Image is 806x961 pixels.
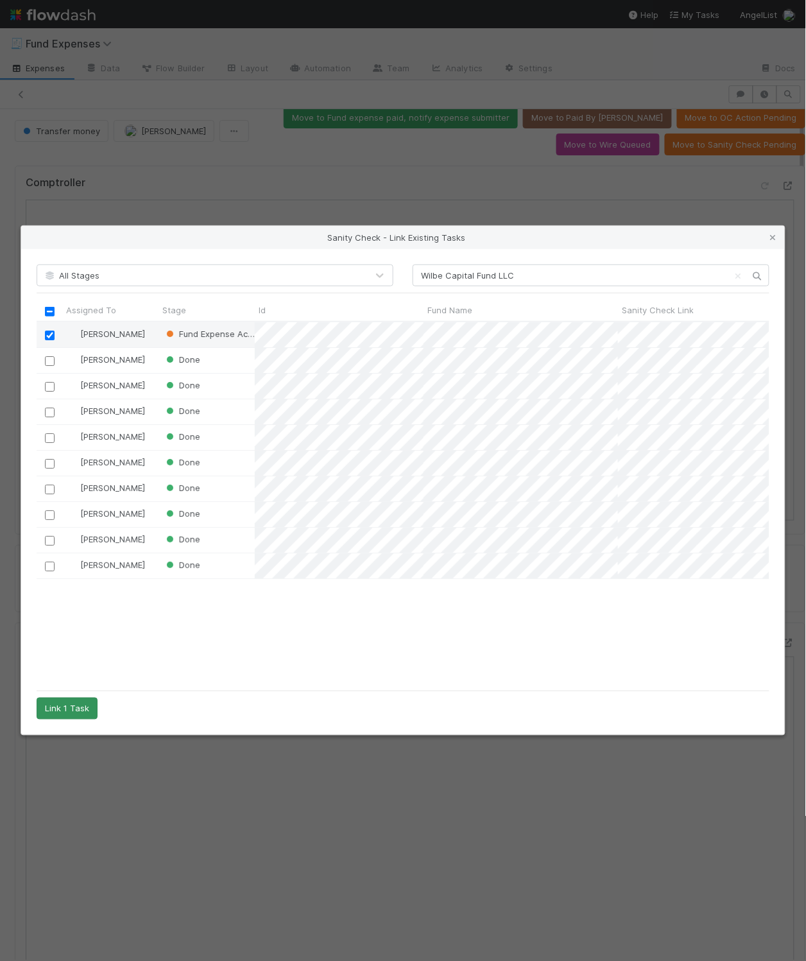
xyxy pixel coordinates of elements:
[80,483,145,493] span: [PERSON_NAME]
[164,353,200,366] div: Done
[68,457,78,467] img: avatar_501ac9d6-9fa6-4fe9-975e-1fd988f7bdb1.png
[427,304,472,316] span: Fund Name
[67,327,145,340] div: [PERSON_NAME]
[45,331,55,340] input: Toggle Row Selected
[45,485,55,494] input: Toggle Row Selected
[80,534,145,544] span: [PERSON_NAME]
[44,270,99,281] span: All Stages
[45,459,55,469] input: Toggle Row Selected
[80,329,145,339] span: [PERSON_NAME]
[164,329,263,339] span: Fund Expense Action
[80,508,145,519] span: [PERSON_NAME]
[164,558,200,571] div: Done
[164,327,255,340] div: Fund Expense Action
[162,304,186,316] span: Stage
[164,456,200,469] div: Done
[67,507,145,520] div: [PERSON_NAME]
[80,380,145,390] span: [PERSON_NAME]
[68,354,78,365] img: avatar_ddac2f35-6c49-494a-9355-db49d32eca49.png
[164,508,200,519] span: Done
[80,560,145,570] span: [PERSON_NAME]
[164,483,200,493] span: Done
[164,430,200,443] div: Done
[45,562,55,571] input: Toggle Row Selected
[164,533,200,546] div: Done
[45,536,55,546] input: Toggle Row Selected
[164,404,200,417] div: Done
[164,560,200,570] span: Done
[622,304,694,316] span: Sanity Check Link
[68,483,78,493] img: avatar_ddac2f35-6c49-494a-9355-db49d32eca49.png
[45,433,55,443] input: Toggle Row Selected
[45,408,55,417] input: Toggle Row Selected
[67,404,145,417] div: [PERSON_NAME]
[67,456,145,469] div: [PERSON_NAME]
[164,534,200,544] span: Done
[67,533,145,546] div: [PERSON_NAME]
[68,380,78,390] img: avatar_55b415e2-df6a-4422-95b4-4512075a58f2.png
[67,430,145,443] div: [PERSON_NAME]
[45,356,55,366] input: Toggle Row Selected
[66,304,116,316] span: Assigned To
[80,431,145,442] span: [PERSON_NAME]
[80,457,145,467] span: [PERSON_NAME]
[80,354,145,365] span: [PERSON_NAME]
[732,266,745,286] button: Clear search
[37,698,98,720] button: Link 1 Task
[68,534,78,544] img: avatar_55b415e2-df6a-4422-95b4-4512075a58f2.png
[164,380,200,390] span: Done
[164,354,200,365] span: Done
[45,382,55,392] input: Toggle Row Selected
[68,406,78,416] img: avatar_55b415e2-df6a-4422-95b4-4512075a58f2.png
[259,304,266,316] span: Id
[67,481,145,494] div: [PERSON_NAME]
[164,431,200,442] span: Done
[67,558,145,571] div: [PERSON_NAME]
[68,508,78,519] img: avatar_12dd09bb-393f-4edb-90ff-b12147216d3f.png
[164,406,200,416] span: Done
[164,457,200,467] span: Done
[413,264,769,286] input: Search
[45,307,55,316] input: Toggle All Rows Selected
[67,379,145,392] div: [PERSON_NAME]
[68,329,78,339] img: avatar_d02a2cc9-4110-42ea-8259-e0e2573f4e82.png
[45,510,55,520] input: Toggle Row Selected
[80,406,145,416] span: [PERSON_NAME]
[67,353,145,366] div: [PERSON_NAME]
[68,431,78,442] img: avatar_ddac2f35-6c49-494a-9355-db49d32eca49.png
[21,226,785,249] div: Sanity Check - Link Existing Tasks
[164,507,200,520] div: Done
[68,560,78,570] img: avatar_5d1523cf-d377-42ee-9d1c-1d238f0f126b.png
[164,481,200,494] div: Done
[164,379,200,392] div: Done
